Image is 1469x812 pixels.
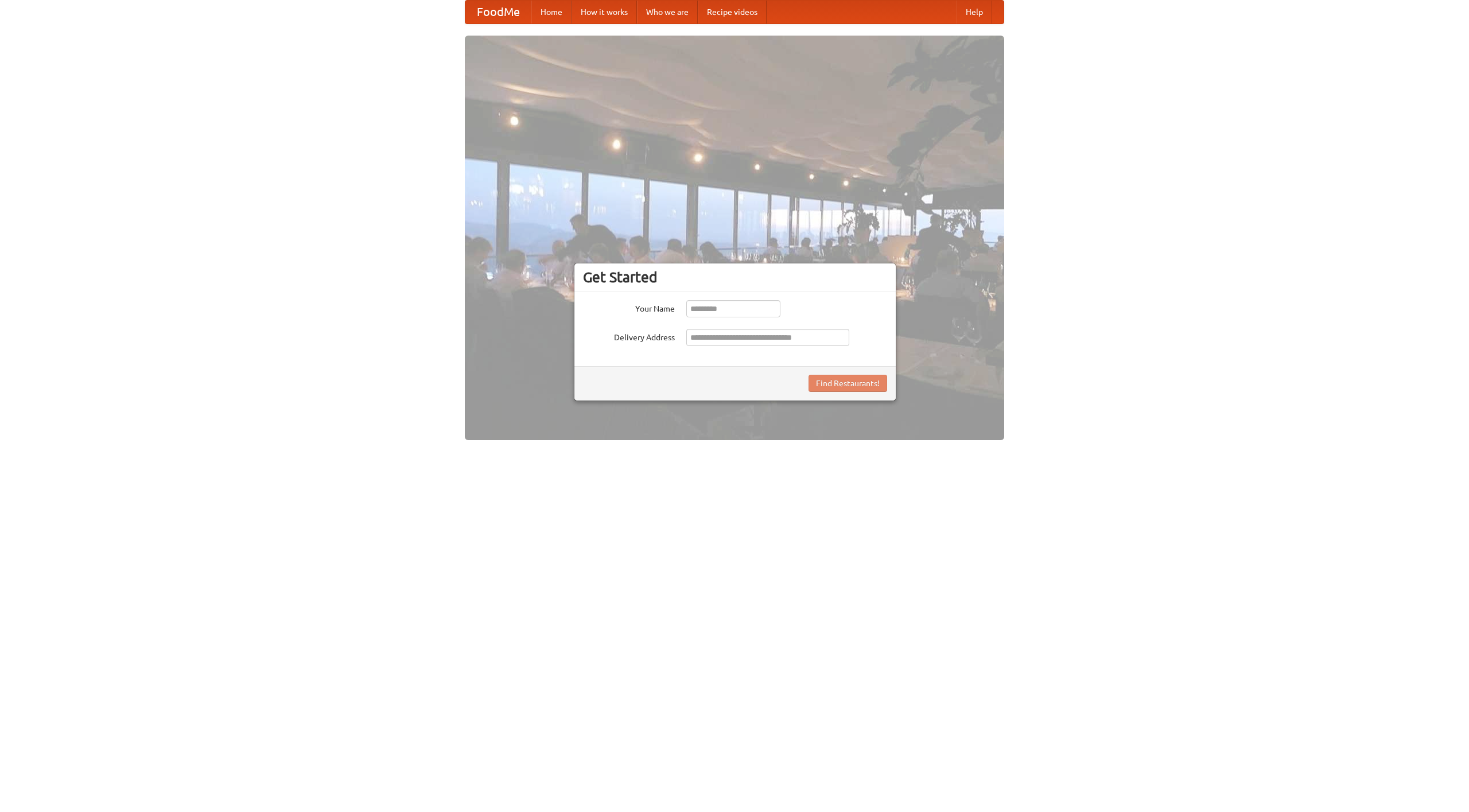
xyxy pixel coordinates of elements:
label: Your Name [583,300,675,314]
label: Delivery Address [583,329,675,343]
button: Find Restaurants! [809,375,887,392]
a: FoodMe [465,1,531,24]
a: How it works [572,1,637,24]
h3: Get Started [583,269,887,286]
a: Help [957,1,992,24]
a: Recipe videos [698,1,767,24]
a: Who we are [637,1,698,24]
a: Home [531,1,572,24]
